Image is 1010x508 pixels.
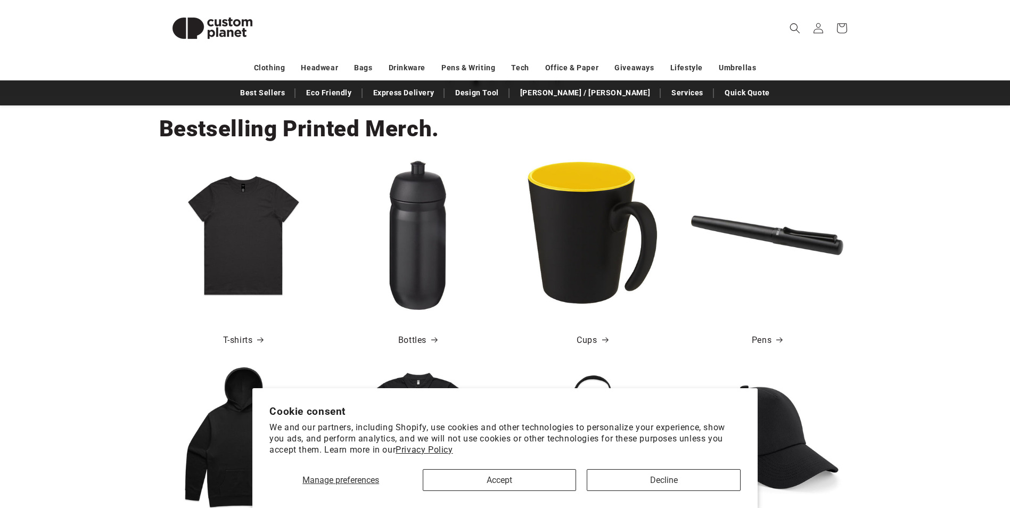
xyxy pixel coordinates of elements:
[545,59,598,77] a: Office & Paper
[441,59,495,77] a: Pens & Writing
[398,333,437,348] a: Bottles
[235,84,290,102] a: Best Sellers
[269,405,741,417] h2: Cookie consent
[302,475,379,485] span: Manage preferences
[301,59,338,77] a: Headwear
[159,4,266,52] img: Custom Planet
[423,469,576,491] button: Accept
[832,393,1010,508] iframe: Chat Widget
[368,84,440,102] a: Express Delivery
[719,84,775,102] a: Quick Quote
[301,84,357,102] a: Eco Friendly
[389,59,425,77] a: Drinkware
[670,59,703,77] a: Lifestyle
[159,114,439,143] h2: Bestselling Printed Merch.
[577,333,607,348] a: Cups
[587,469,740,491] button: Decline
[342,159,494,312] img: HydroFlex™ 500 ml squeezy sport bottle
[254,59,285,77] a: Clothing
[666,84,709,102] a: Services
[269,469,412,491] button: Manage preferences
[223,333,264,348] a: T-shirts
[719,59,756,77] a: Umbrellas
[783,17,807,40] summary: Search
[511,59,529,77] a: Tech
[516,159,669,312] img: Oli 360 ml ceramic mug with handle
[354,59,372,77] a: Bags
[396,445,453,455] a: Privacy Policy
[752,333,782,348] a: Pens
[269,422,741,455] p: We and our partners, including Shopify, use cookies and other technologies to personalize your ex...
[515,84,655,102] a: [PERSON_NAME] / [PERSON_NAME]
[450,84,504,102] a: Design Tool
[614,59,654,77] a: Giveaways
